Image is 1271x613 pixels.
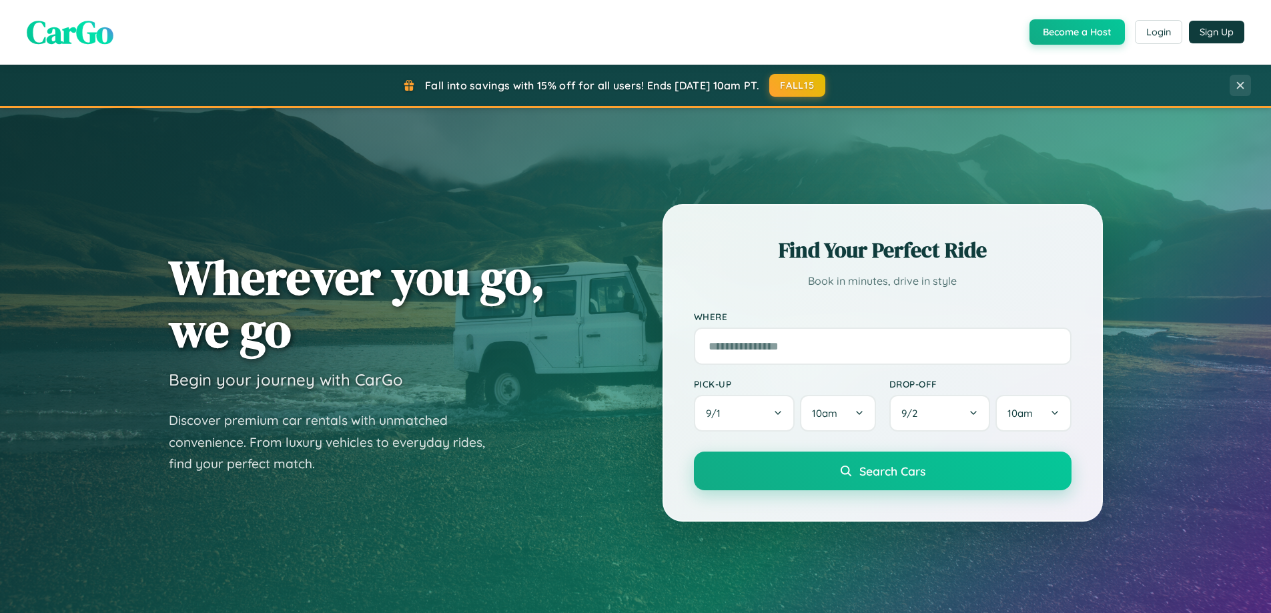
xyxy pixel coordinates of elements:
[859,464,925,478] span: Search Cars
[901,407,924,420] span: 9 / 2
[169,410,502,475] p: Discover premium car rentals with unmatched convenience. From luxury vehicles to everyday rides, ...
[706,407,727,420] span: 9 / 1
[694,378,876,390] label: Pick-up
[694,271,1072,291] p: Book in minutes, drive in style
[995,395,1071,432] button: 10am
[694,452,1072,490] button: Search Cars
[769,74,825,97] button: FALL15
[169,251,545,356] h1: Wherever you go, we go
[1189,21,1244,43] button: Sign Up
[169,370,403,390] h3: Begin your journey with CarGo
[1007,407,1033,420] span: 10am
[694,311,1072,322] label: Where
[889,378,1072,390] label: Drop-off
[812,407,837,420] span: 10am
[694,235,1072,265] h2: Find Your Perfect Ride
[27,10,113,54] span: CarGo
[425,79,759,92] span: Fall into savings with 15% off for all users! Ends [DATE] 10am PT.
[1029,19,1125,45] button: Become a Host
[694,395,795,432] button: 9/1
[800,395,875,432] button: 10am
[1135,20,1182,44] button: Login
[889,395,991,432] button: 9/2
